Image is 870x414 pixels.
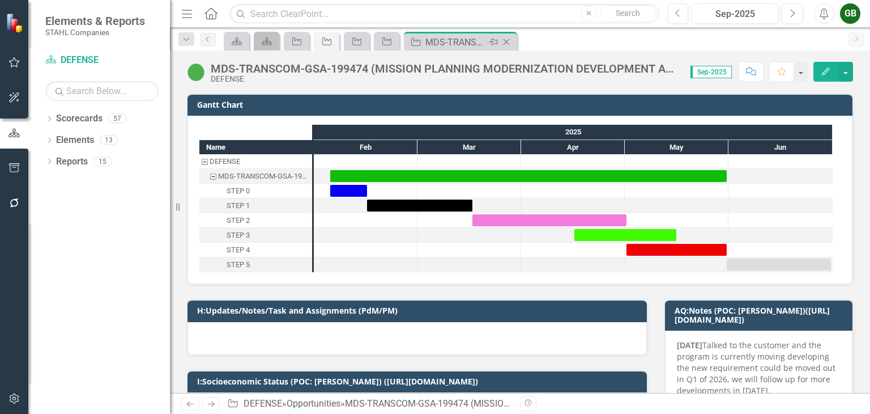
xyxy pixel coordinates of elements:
[56,134,94,147] a: Elements
[626,244,727,256] div: Task: Start date: 2025-05-01 End date: 2025-05-31
[199,257,312,272] div: Task: Start date: 2025-05-31 End date: 2025-06-30
[227,213,250,228] div: STEP 2
[472,214,626,226] div: Task: Start date: 2025-03-17 End date: 2025-05-01
[840,3,860,24] button: GB
[199,184,312,198] div: STEP 0
[229,4,659,24] input: Search ClearPoint...
[199,243,312,257] div: Task: Start date: 2025-05-01 End date: 2025-05-31
[728,140,833,155] div: Jun
[417,140,521,155] div: Mar
[211,62,679,75] div: MDS-TRANSCOM-GSA-199474 (MISSION PLANNING MODERNIZATION DEVELOPMENT AND SUSTAINMENT)
[5,12,25,33] img: ClearPoint Strategy
[690,66,732,78] span: Sep-2025
[211,75,679,83] div: DEFENSE
[199,198,312,213] div: STEP 1
[45,81,159,101] input: Search Below...
[199,213,312,228] div: STEP 2
[425,35,486,49] div: MDS-TRANSCOM-GSA-199474 (MISSION PLANNING MODERNIZATION DEVELOPMENT AND SUSTAINMENT)
[199,243,312,257] div: STEP 4
[199,169,312,184] div: MDS-TRANSCOM-GSA-199474 (MISSION PLANNING MODERNIZATION DEVELOPMENT AND SUSTAINMENT)
[574,229,676,241] div: Task: Start date: 2025-04-16 End date: 2025-05-16
[244,398,282,409] a: DEFENSE
[625,140,728,155] div: May
[197,306,641,315] h3: H:Updates/Notes/Task and Assignments (PdM/PM)
[108,114,126,124] div: 57
[199,213,312,228] div: Task: Start date: 2025-03-17 End date: 2025-05-01
[199,154,312,169] div: Task: DEFENSE Start date: 2025-02-05 End date: 2025-02-06
[100,136,118,145] div: 13
[45,54,159,67] a: DEFENSE
[56,112,103,125] a: Scorecards
[692,3,779,24] button: Sep-2025
[197,377,641,386] h3: I:Socioeconomic Status (POC: [PERSON_NAME]) ([URL][DOMAIN_NAME])
[210,154,240,169] div: DEFENSE
[227,243,250,257] div: STEP 4
[199,228,312,243] div: Task: Start date: 2025-04-16 End date: 2025-05-16
[227,228,250,243] div: STEP 3
[227,398,511,411] div: » »
[677,340,702,350] strong: [DATE]
[197,100,847,109] h3: Gantt Chart
[314,125,833,140] div: 2025
[199,169,312,184] div: Task: Start date: 2025-02-05 End date: 2025-05-31
[314,140,417,155] div: Feb
[227,184,250,198] div: STEP 0
[199,154,312,169] div: DEFENSE
[287,398,340,409] a: Opportunities
[677,340,841,399] p: Talked to the customer and the program is currently moving developing the new requirement could b...
[696,7,775,21] div: Sep-2025
[93,157,112,166] div: 15
[218,169,309,184] div: MDS-TRANSCOM-GSA-199474 (MISSION PLANNING MODERNIZATION DEVELOPMENT AND SUSTAINMENT)
[199,257,312,272] div: STEP 5
[227,257,250,272] div: STEP 5
[187,63,205,81] img: Active
[600,6,656,22] button: Search
[199,198,312,213] div: Task: Start date: 2025-02-15 End date: 2025-03-17
[56,155,88,168] a: Reports
[616,9,640,18] span: Search
[330,185,367,197] div: Task: Start date: 2025-02-05 End date: 2025-02-15
[199,184,312,198] div: Task: Start date: 2025-02-05 End date: 2025-02-15
[199,140,312,154] div: Name
[330,170,727,182] div: Task: Start date: 2025-02-05 End date: 2025-05-31
[521,140,625,155] div: Apr
[199,228,312,243] div: STEP 3
[675,306,847,324] h3: AQ:Notes (POC: [PERSON_NAME])([URL][DOMAIN_NAME])
[45,28,145,37] small: STAHL Companies
[345,398,782,409] div: MDS-TRANSCOM-GSA-199474 (MISSION PLANNING MODERNIZATION DEVELOPMENT AND SUSTAINMENT)
[727,259,831,271] div: Task: Start date: 2025-05-31 End date: 2025-06-30
[227,198,250,213] div: STEP 1
[367,200,472,212] div: Task: Start date: 2025-02-15 End date: 2025-03-17
[45,14,145,28] span: Elements & Reports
